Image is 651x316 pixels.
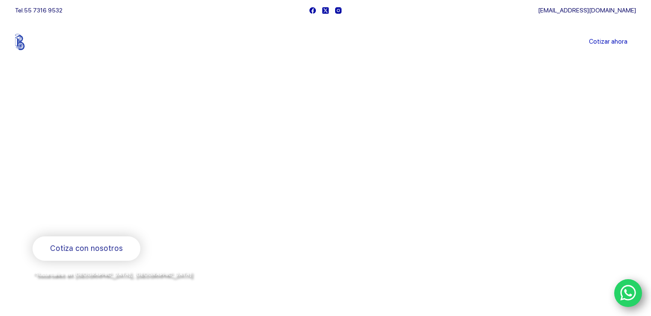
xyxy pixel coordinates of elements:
[309,7,316,14] a: Facebook
[33,214,202,225] span: Rodamientos y refacciones industriales
[322,7,329,14] a: X (Twitter)
[15,34,68,50] img: Balerytodo
[24,7,62,14] a: 55 7316 9532
[335,7,342,14] a: Instagram
[15,7,62,14] span: Tel.
[33,280,240,287] span: y envíos a todo [GEOGRAPHIC_DATA] por la paquetería de su preferencia
[538,7,636,14] a: [EMAIL_ADDRESS][DOMAIN_NAME]
[580,33,636,51] a: Cotizar ahora
[33,236,140,261] a: Cotiza con nosotros
[33,271,192,277] span: *Sucursales en [GEOGRAPHIC_DATA], [GEOGRAPHIC_DATA]
[225,21,426,63] nav: Menu Principal
[614,279,642,307] a: WhatsApp
[33,128,142,138] span: Bienvenido a Balerytodo®
[50,242,123,255] span: Cotiza con nosotros
[33,146,315,205] span: Somos los doctores de la industria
